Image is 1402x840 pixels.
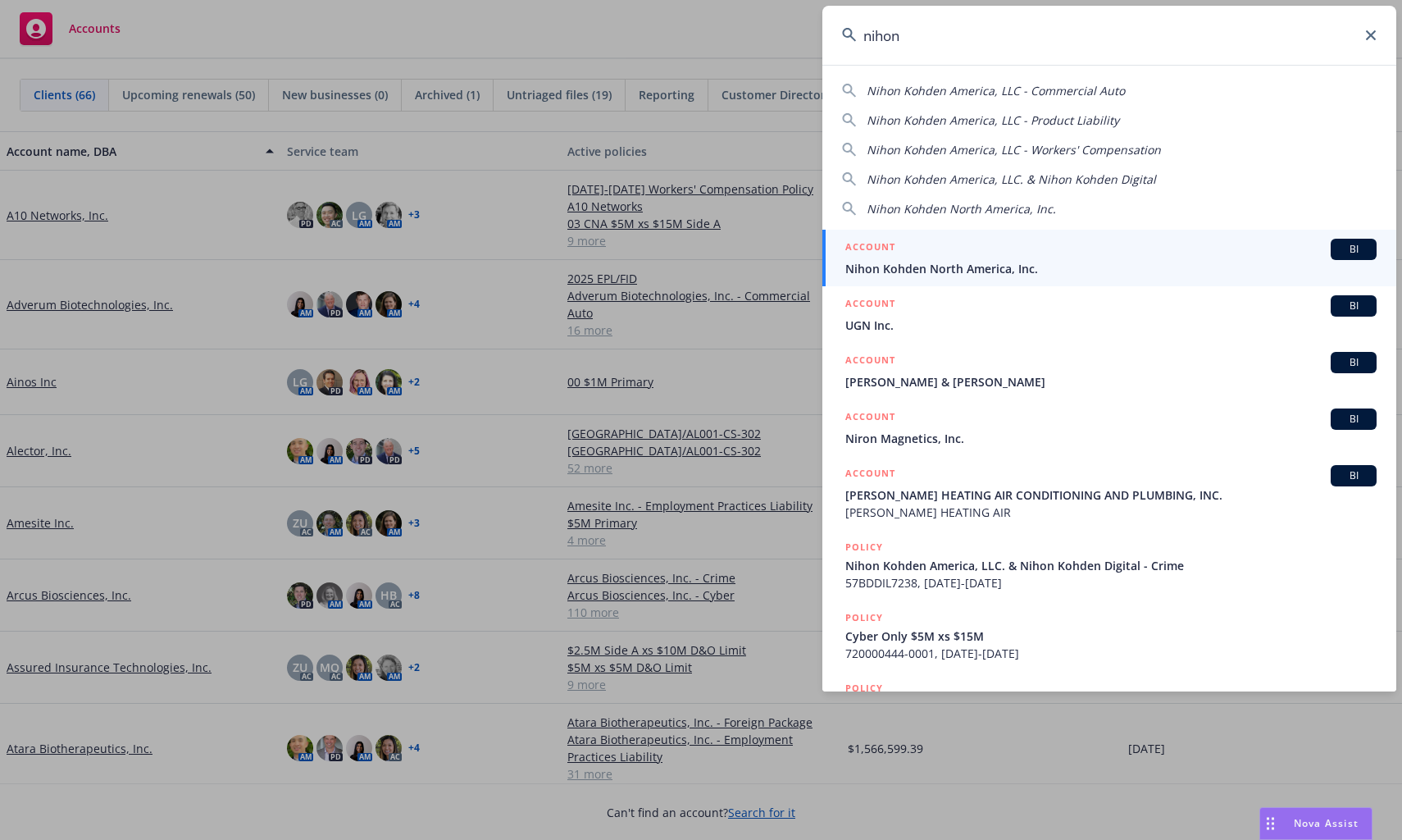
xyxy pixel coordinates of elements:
a: ACCOUNTBIUGN Inc. [822,286,1396,343]
span: Nihon Kohden America, LLC. & Nihon Kohden Digital - Crime [845,557,1377,574]
h5: ACCOUNT [845,295,895,315]
span: Nihon Kohden America, LLC - Product Liability [867,112,1119,128]
span: Nihon Kohden North America, Inc. [867,201,1056,217]
span: Nihon Kohden America, LLC - Workers' Compensation [867,142,1161,157]
span: [PERSON_NAME] HEATING AIR CONDITIONING AND PLUMBING, INC. [845,486,1377,504]
span: Cyber Only $5M xs $15M [845,628,1377,645]
span: Nihon Kohden America, LLC - Commercial Auto [867,83,1125,98]
div: Drag to move [1260,808,1281,839]
button: Nova Assist [1259,807,1372,840]
h5: POLICY [845,680,883,696]
a: POLICYNihon Kohden America, LLC. & Nihon Kohden Digital - Crime57BDDIL7238, [DATE]-[DATE] [822,530,1396,600]
span: BI [1337,412,1370,427]
h5: ACCOUNT [845,239,895,258]
span: BI [1337,242,1370,257]
span: 57BDDIL7238, [DATE]-[DATE] [845,574,1377,591]
span: [PERSON_NAME] HEATING AIR [845,504,1377,521]
span: UGN Inc. [845,317,1377,334]
input: Search... [822,6,1396,65]
h5: POLICY [845,609,883,626]
span: BI [1337,299,1370,313]
h5: POLICY [845,539,883,555]
span: Nihon Kohden America, LLC. & Nihon Kohden Digital [867,171,1156,187]
a: ACCOUNTBINihon Kohden North America, Inc. [822,230,1396,286]
h5: ACCOUNT [845,465,895,485]
span: Niron Magnetics, Inc. [845,430,1377,447]
h5: ACCOUNT [845,409,895,428]
a: ACCOUNTBI[PERSON_NAME] HEATING AIR CONDITIONING AND PLUMBING, INC.[PERSON_NAME] HEATING AIR [822,456,1396,530]
span: [PERSON_NAME] & [PERSON_NAME] [845,373,1377,390]
a: ACCOUNTBI[PERSON_NAME] & [PERSON_NAME] [822,343,1396,399]
span: 720000444-0001, [DATE]-[DATE] [845,645,1377,662]
span: BI [1337,468,1370,483]
a: ACCOUNTBINiron Magnetics, Inc. [822,399,1396,456]
a: POLICYCyber Only $5M xs $15M720000444-0001, [DATE]-[DATE] [822,600,1396,671]
span: Nova Assist [1294,816,1359,830]
h5: ACCOUNT [845,352,895,372]
a: POLICY [822,671,1396,742]
span: Nihon Kohden North America, Inc. [845,260,1377,277]
span: BI [1337,355,1370,370]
